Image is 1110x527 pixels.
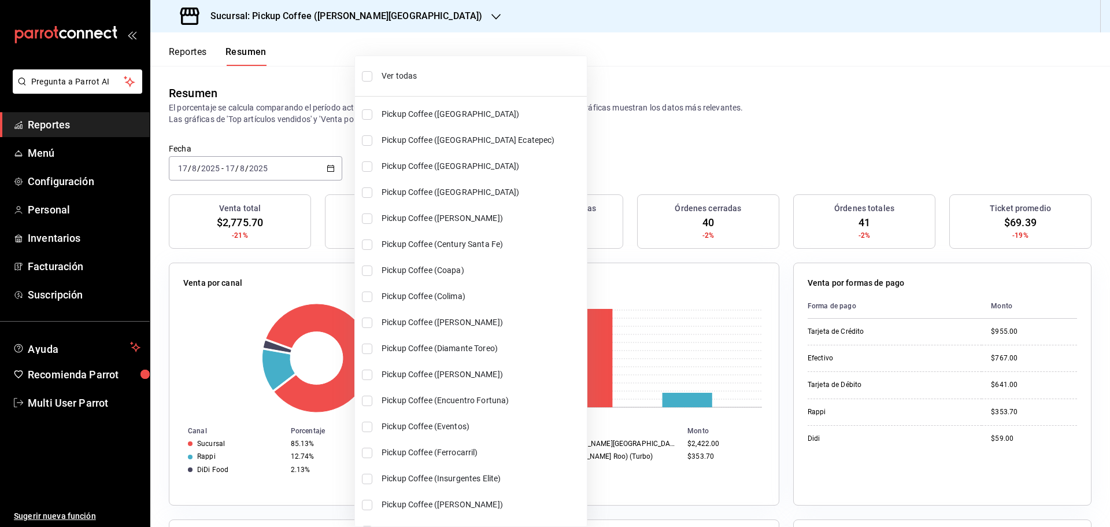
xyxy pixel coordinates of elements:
[382,395,582,407] span: Pickup Coffee (Encuentro Fortuna)
[382,499,582,511] span: Pickup Coffee ([PERSON_NAME])
[382,473,582,485] span: Pickup Coffee (Insurgentes Elite)
[382,342,582,355] span: Pickup Coffee (Diamante Toreo)
[382,421,582,433] span: Pickup Coffee (Eventos)
[382,368,582,381] span: Pickup Coffee ([PERSON_NAME])
[382,70,582,82] span: Ver todas
[382,134,582,146] span: Pickup Coffee ([GEOGRAPHIC_DATA] Ecatepec)
[382,316,582,329] span: Pickup Coffee ([PERSON_NAME])
[382,212,582,224] span: Pickup Coffee ([PERSON_NAME])
[382,108,582,120] span: Pickup Coffee ([GEOGRAPHIC_DATA])
[382,186,582,198] span: Pickup Coffee ([GEOGRAPHIC_DATA])
[382,238,582,250] span: Pickup Coffee (Century Santa Fe)
[382,447,582,459] span: Pickup Coffee (Ferrocarril)
[382,290,582,303] span: Pickup Coffee (Colima)
[382,160,582,172] span: Pickup Coffee ([GEOGRAPHIC_DATA])
[382,264,582,277] span: Pickup Coffee (Coapa)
